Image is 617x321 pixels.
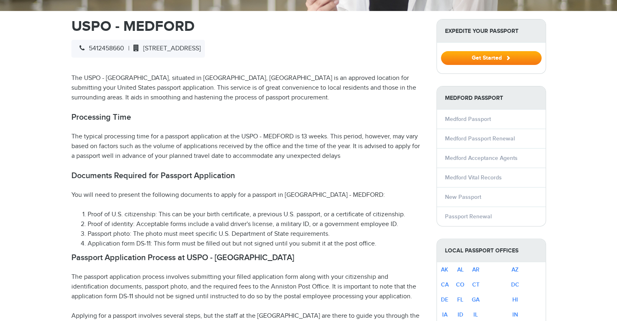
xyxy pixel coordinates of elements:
[71,253,424,263] h2: Passport Application Process at USPO - [GEOGRAPHIC_DATA]
[71,272,424,302] p: The passport application process involves submitting your filled application form along with your...
[71,132,424,161] p: The typical processing time for a passport application at the USPO - MEDFORD is 13 weeks. This pe...
[456,281,464,288] a: CO
[445,213,492,220] a: Passport Renewal
[445,174,502,181] a: Medford Vital Records
[88,239,424,249] li: Application form DS-11: This form must be filled out but not signed until you submit it at the po...
[71,19,424,34] h1: USPO - MEDFORD
[71,171,424,181] h2: Documents Required for Passport Application
[442,311,447,318] a: IA
[445,116,491,123] a: Medford Passport
[511,281,519,288] a: DC
[445,135,515,142] a: Medford Passport Renewal
[441,54,542,61] a: Get Started
[457,266,464,273] a: AL
[512,311,518,318] a: IN
[445,155,518,162] a: Medford Acceptance Agents
[472,296,479,303] a: GA
[437,19,546,43] strong: Expedite Your Passport
[88,229,424,239] li: Passport photo: The photo must meet specific U.S. Department of State requirements.
[75,45,124,52] span: 5412458660
[88,220,424,229] li: Proof of identity: Acceptable forms include a valid driver's license, a military ID, or a governm...
[457,296,463,303] a: FL
[71,112,424,122] h2: Processing Time
[441,266,448,273] a: AK
[441,296,448,303] a: DE
[512,266,518,273] a: AZ
[441,51,542,65] button: Get Started
[458,311,463,318] a: ID
[512,296,518,303] a: HI
[437,239,546,262] strong: Local Passport Offices
[473,311,478,318] a: IL
[71,190,424,200] p: You will need to present the following documents to apply for a passport in [GEOGRAPHIC_DATA] - M...
[129,45,201,52] span: [STREET_ADDRESS]
[472,266,479,273] a: AR
[88,210,424,220] li: Proof of U.S. citizenship: This can be your birth certificate, a previous U.S. passport, or a cer...
[437,86,546,110] strong: Medford Passport
[445,194,481,200] a: New Passport
[441,281,449,288] a: CA
[71,73,424,103] p: The USPO - [GEOGRAPHIC_DATA], situated in [GEOGRAPHIC_DATA], [GEOGRAPHIC_DATA] is an approved loc...
[71,40,205,58] div: |
[472,281,479,288] a: CT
